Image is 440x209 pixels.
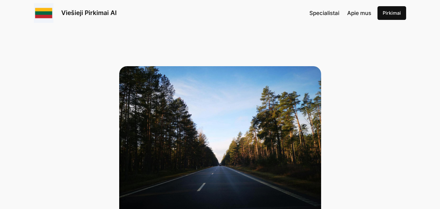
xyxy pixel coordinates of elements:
[309,10,339,16] span: Specialistai
[377,6,406,20] a: Pirkimai
[309,9,339,17] a: Specialistai
[34,3,53,23] img: Viešieji pirkimai logo
[347,9,371,17] a: Apie mus
[61,9,117,17] a: Viešieji Pirkimai AI
[309,9,371,17] nav: Navigation
[347,10,371,16] span: Apie mus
